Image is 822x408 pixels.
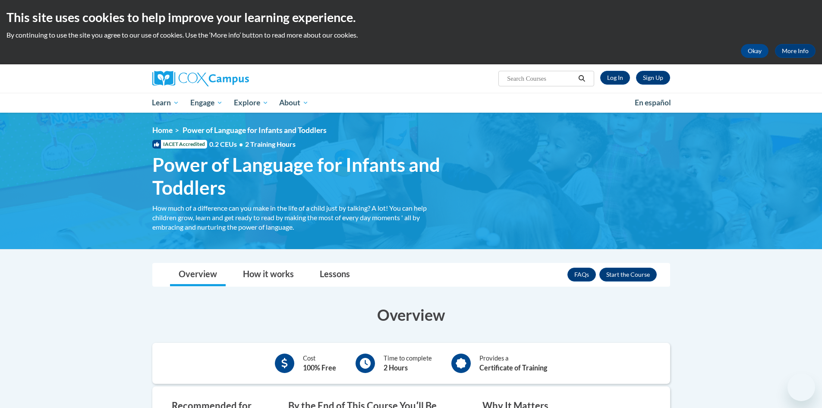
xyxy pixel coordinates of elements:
[152,153,450,199] span: Power of Language for Infants and Toddlers
[152,71,316,86] a: Cox Campus
[185,93,228,113] a: Engage
[384,364,408,372] b: 2 Hours
[152,140,207,149] span: IACET Accredited
[311,263,359,286] a: Lessons
[152,203,450,232] div: How much of a difference can you make in the life of a child just by talking? A lot! You can help...
[635,98,671,107] span: En español
[279,98,309,108] span: About
[190,98,223,108] span: Engage
[245,140,296,148] span: 2 Training Hours
[239,140,243,148] span: •
[6,30,816,40] p: By continuing to use the site you agree to our use of cookies. Use the ‘More info’ button to read...
[303,364,336,372] b: 100% Free
[234,98,268,108] span: Explore
[170,263,226,286] a: Overview
[575,73,588,84] button: Search
[152,304,670,326] h3: Overview
[228,93,274,113] a: Explore
[139,93,683,113] div: Main menu
[636,71,670,85] a: Register
[775,44,816,58] a: More Info
[209,139,296,149] span: 0.2 CEUs
[479,364,547,372] b: Certificate of Training
[147,93,185,113] a: Learn
[479,354,547,373] div: Provides a
[506,73,575,84] input: Search Courses
[183,126,327,135] span: Power of Language for Infants and Toddlers
[6,9,816,26] h2: This site uses cookies to help improve your learning experience.
[629,94,677,112] a: En español
[152,71,249,86] img: Cox Campus
[567,268,596,281] a: FAQs
[152,98,179,108] span: Learn
[274,93,314,113] a: About
[152,126,173,135] a: Home
[600,71,630,85] a: Log In
[741,44,768,58] button: Okay
[303,354,336,373] div: Cost
[787,373,815,401] iframe: Button to launch messaging window
[599,268,657,281] button: Enroll
[384,354,432,373] div: Time to complete
[234,263,302,286] a: How it works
